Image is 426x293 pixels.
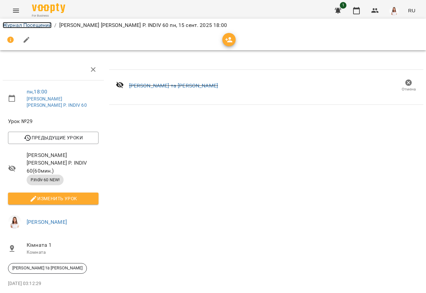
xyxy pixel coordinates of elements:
[27,151,99,175] span: [PERSON_NAME] [PERSON_NAME] P. INDIV 60 ( 60 мин. )
[13,134,93,142] span: Предыдущие уроки
[32,3,65,13] img: Voopty Logo
[27,96,87,108] a: [PERSON_NAME] [PERSON_NAME] P. INDIV 60
[340,2,346,9] span: 1
[405,4,418,17] button: RU
[402,86,416,92] span: Отмена
[8,132,99,144] button: Предыдущие уроки
[395,76,422,95] button: Отмена
[13,195,93,203] span: Изменить урок
[27,249,99,256] p: Комната
[8,117,99,125] span: Урок №29
[3,22,52,28] a: Журнал Посещений
[8,265,87,271] span: [PERSON_NAME] та [PERSON_NAME]
[32,14,65,18] span: For Business
[27,177,64,183] span: P.Indiv 60 NEW!
[8,280,99,287] p: [DATE] 03:12:29
[8,263,87,274] div: [PERSON_NAME] та [PERSON_NAME]
[408,7,415,14] span: RU
[8,193,99,205] button: Изменить урок
[59,21,227,29] p: [PERSON_NAME] [PERSON_NAME] P. INDIV 60 пн, 15 сент. 2025 18:00
[27,241,99,249] span: Кімната 1
[27,219,67,225] a: [PERSON_NAME]
[54,21,56,29] li: /
[8,215,21,228] img: 08a8fea649eb256ac8316bd63965d58e.jpg
[27,88,47,95] a: пн , 18:00
[389,6,399,15] img: 08a8fea649eb256ac8316bd63965d58e.jpg
[8,3,24,19] button: Menu
[129,82,218,89] a: [PERSON_NAME] та [PERSON_NAME]
[3,21,423,29] nav: breadcrumb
